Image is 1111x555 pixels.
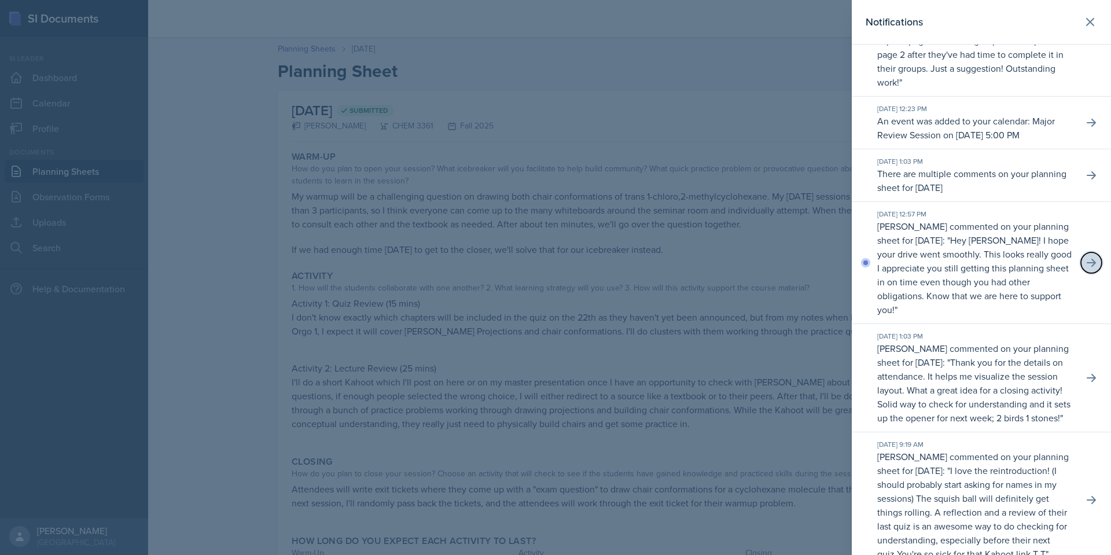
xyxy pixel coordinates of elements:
[877,331,1074,341] div: [DATE] 1:03 PM
[877,341,1074,425] p: [PERSON_NAME] commented on your planning sheet for [DATE]: " "
[877,104,1074,114] div: [DATE] 12:23 PM
[877,219,1074,317] p: [PERSON_NAME] commented on your planning sheet for [DATE]: " "
[877,156,1074,167] div: [DATE] 1:03 PM
[877,209,1074,219] div: [DATE] 12:57 PM
[877,439,1074,450] div: [DATE] 9:19 AM
[877,114,1074,142] p: An event was added to your calendar: Major Review Session on [DATE] 5:00 PM
[866,14,923,30] h2: Notifications
[877,167,1074,194] p: There are multiple comments on your planning sheet for [DATE]
[877,234,1072,316] p: Hey [PERSON_NAME]! I hope your drive went smoothly. This looks really good I appreciate you still...
[877,356,1070,424] p: Thank you for the details on attendance. It helps me visualize the session layout. What a great i...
